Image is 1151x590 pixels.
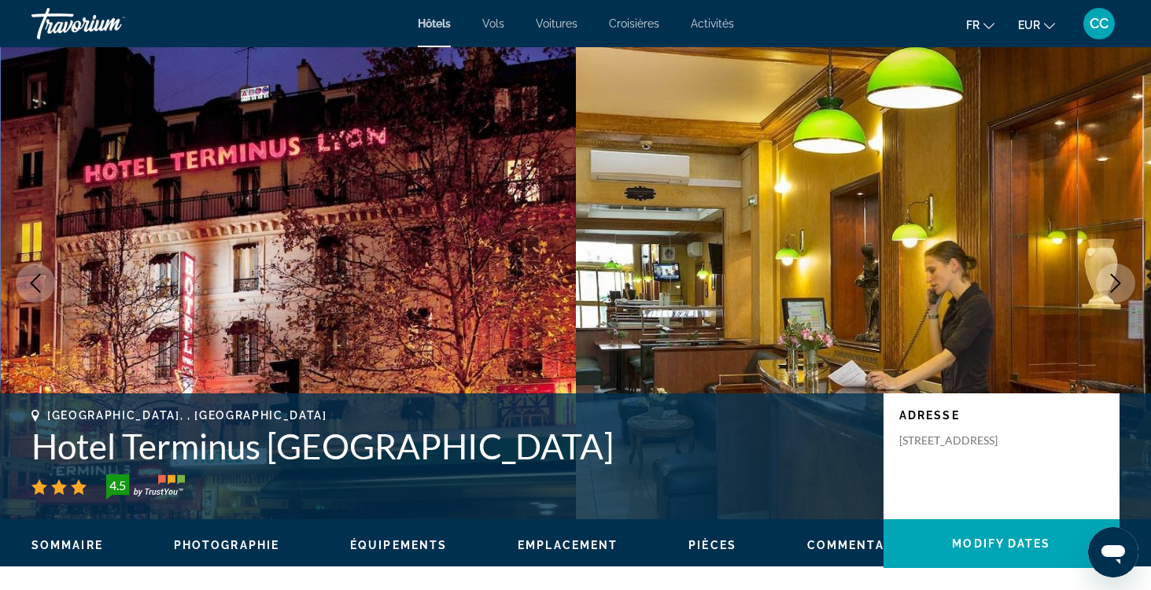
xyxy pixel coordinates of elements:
button: Emplacement [518,538,618,552]
button: Previous image [16,264,55,303]
a: Hôtels [418,17,451,30]
span: Photographie [174,539,279,551]
a: Croisières [609,17,659,30]
button: Commentaires [807,538,914,552]
span: fr [966,19,979,31]
img: TrustYou guest rating badge [106,474,185,500]
span: Sommaire [31,539,103,551]
button: Change currency [1018,13,1055,36]
p: [STREET_ADDRESS] [899,433,1025,448]
span: Pièces [688,539,736,551]
button: Équipements [350,538,447,552]
button: User Menu [1079,7,1120,40]
span: CC [1090,16,1109,31]
a: Activités [691,17,734,30]
a: Vols [482,17,504,30]
span: [GEOGRAPHIC_DATA], , [GEOGRAPHIC_DATA] [47,409,327,422]
h1: Hotel Terminus [GEOGRAPHIC_DATA] [31,426,868,466]
a: Travorium [31,3,189,44]
button: Modify Dates [884,519,1120,568]
button: Photographie [174,538,279,552]
a: Voitures [536,17,577,30]
button: Next image [1096,264,1135,303]
span: Modify Dates [952,537,1050,550]
p: Adresse [899,409,1104,422]
div: 4.5 [101,476,133,495]
span: EUR [1018,19,1040,31]
iframe: Bouton de lancement de la fenêtre de messagerie [1088,527,1138,577]
span: Commentaires [807,539,914,551]
span: Emplacement [518,539,618,551]
button: Change language [966,13,994,36]
span: Équipements [350,539,447,551]
button: Pièces [688,538,736,552]
button: Sommaire [31,538,103,552]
